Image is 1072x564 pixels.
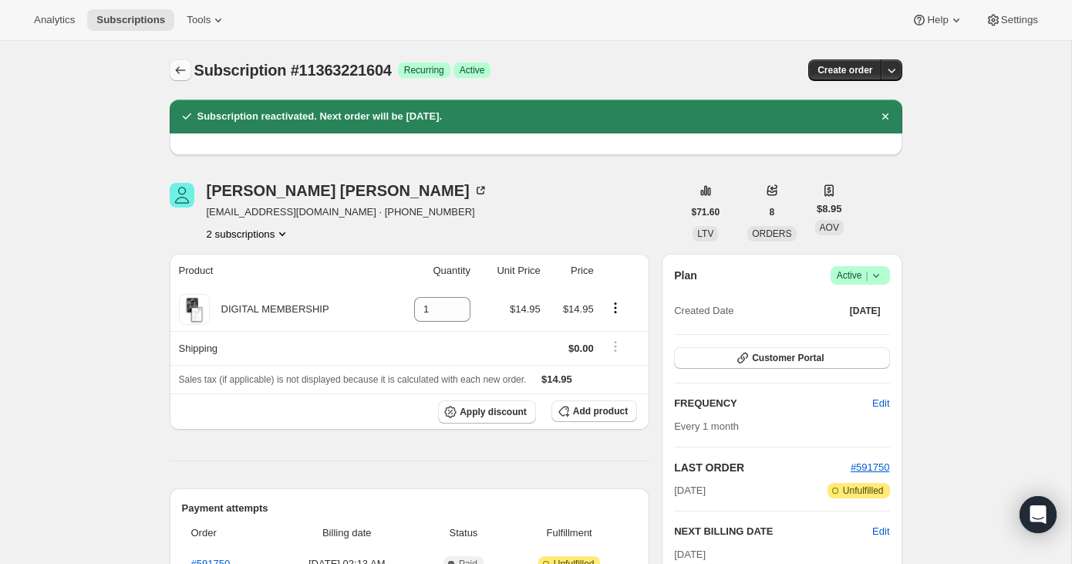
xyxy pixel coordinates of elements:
th: Unit Price [475,254,545,288]
div: DIGITAL MEMBERSHIP [210,302,329,317]
button: Customer Portal [674,347,889,369]
span: Recurring [404,64,444,76]
span: Create order [817,64,872,76]
button: Edit [863,391,898,416]
button: Tools [177,9,235,31]
button: Add product [551,400,637,422]
span: Tools [187,14,211,26]
span: $14.95 [510,303,541,315]
button: 8 [760,201,784,223]
span: CYNTHIA J. STEVENS [170,183,194,208]
button: Apply discount [438,400,536,424]
th: Order [182,516,273,550]
h2: Plan [674,268,697,283]
button: Edit [872,524,889,539]
button: $71.60 [683,201,730,223]
span: Created Date [674,303,733,319]
span: ORDERS [752,228,791,239]
span: Edit [872,396,889,411]
span: [DATE] [674,549,706,560]
span: Subscriptions [96,14,165,26]
h2: FREQUENCY [674,396,872,411]
span: $14.95 [563,303,594,315]
span: $0.00 [568,343,594,354]
span: $71.60 [692,206,720,218]
span: AOV [820,222,839,233]
span: $8.95 [817,201,842,217]
button: Shipping actions [603,338,628,355]
a: #591750 [851,461,890,473]
span: Help [927,14,948,26]
span: Settings [1001,14,1038,26]
button: Product actions [603,299,628,316]
div: [PERSON_NAME] [PERSON_NAME] [207,183,488,198]
button: Analytics [25,9,84,31]
span: Subscription #11363221604 [194,62,392,79]
th: Price [545,254,598,288]
span: Every 1 month [674,420,739,432]
span: Status [426,525,501,541]
button: Product actions [207,226,291,241]
span: [DATE] [850,305,881,317]
span: $14.95 [541,373,572,385]
span: LTV [697,228,713,239]
span: Sales tax (if applicable) is not displayed because it is calculated with each new order. [179,374,527,385]
span: Customer Portal [752,352,824,364]
span: Billing date [278,525,416,541]
div: Open Intercom Messenger [1020,496,1057,533]
span: Fulfillment [511,525,628,541]
span: Active [837,268,884,283]
button: #591750 [851,460,890,475]
span: Add product [573,405,628,417]
span: Unfulfilled [843,485,884,497]
span: Active [460,64,485,76]
span: 8 [770,206,775,218]
th: Shipping [170,331,388,365]
h2: LAST ORDER [674,460,851,475]
h2: Subscription reactivated. Next order will be [DATE]. [197,109,443,124]
button: Subscriptions [170,59,191,81]
span: Analytics [34,14,75,26]
button: Dismiss notification [875,106,896,127]
button: Subscriptions [87,9,174,31]
span: | [865,269,868,282]
th: Product [170,254,388,288]
button: [DATE] [841,300,890,322]
th: Quantity [388,254,475,288]
h2: NEXT BILLING DATE [674,524,872,539]
button: Help [902,9,973,31]
span: [DATE] [674,483,706,498]
button: Create order [808,59,882,81]
h2: Payment attempts [182,501,638,516]
span: [EMAIL_ADDRESS][DOMAIN_NAME] · [PHONE_NUMBER] [207,204,488,220]
span: Apply discount [460,406,527,418]
button: Settings [976,9,1047,31]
